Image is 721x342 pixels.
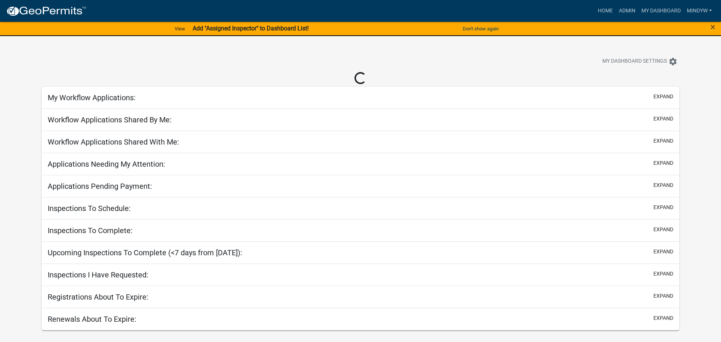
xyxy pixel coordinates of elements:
[653,137,673,145] button: expand
[48,315,136,324] h5: Renewals About To Expire:
[48,226,133,235] h5: Inspections To Complete:
[48,204,131,213] h5: Inspections To Schedule:
[653,115,673,123] button: expand
[710,23,715,32] button: Close
[48,115,172,124] h5: Workflow Applications Shared By Me:
[653,203,673,211] button: expand
[653,270,673,278] button: expand
[668,57,677,66] i: settings
[596,54,683,69] button: My Dashboard Settingssettings
[653,181,673,189] button: expand
[460,23,502,35] button: Don't show again
[595,4,616,18] a: Home
[653,248,673,256] button: expand
[48,93,136,102] h5: My Workflow Applications:
[602,57,667,66] span: My Dashboard Settings
[638,4,684,18] a: My Dashboard
[653,314,673,322] button: expand
[172,23,188,35] a: View
[684,4,715,18] a: mindyw
[653,159,673,167] button: expand
[48,182,152,191] h5: Applications Pending Payment:
[48,160,165,169] h5: Applications Needing My Attention:
[710,22,715,32] span: ×
[616,4,638,18] a: Admin
[48,137,179,146] h5: Workflow Applications Shared With Me:
[653,93,673,101] button: expand
[653,226,673,234] button: expand
[48,270,148,279] h5: Inspections I Have Requested:
[48,248,242,257] h5: Upcoming Inspections To Complete (<7 days from [DATE]):
[193,25,309,32] strong: Add "Assigned Inspector" to Dashboard List!
[48,292,148,301] h5: Registrations About To Expire:
[653,292,673,300] button: expand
